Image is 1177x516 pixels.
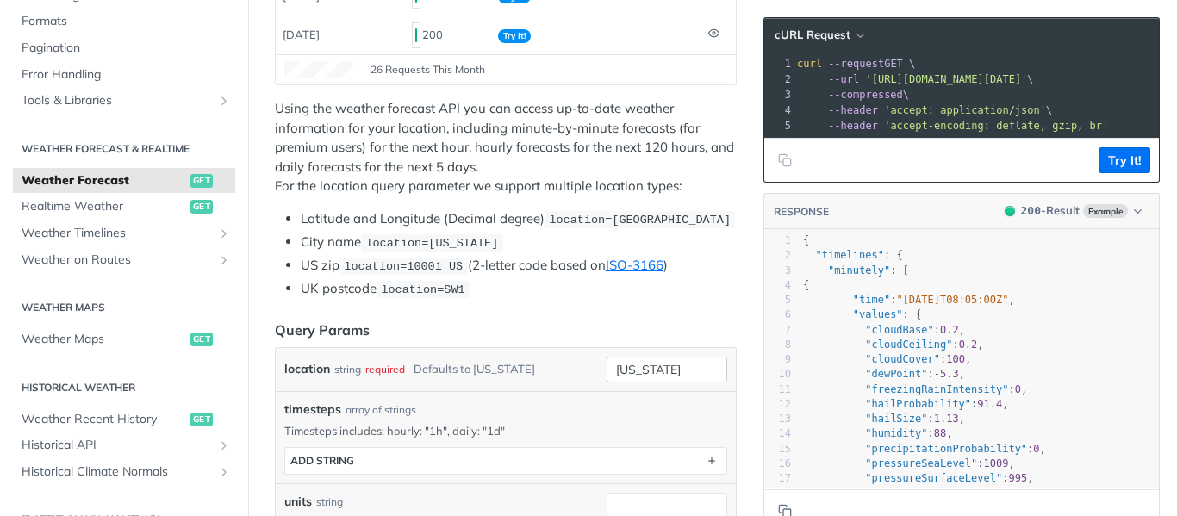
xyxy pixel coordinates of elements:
[284,357,330,382] label: location
[865,413,927,425] span: "hailSize"
[803,487,977,499] span: : ,
[764,264,791,278] div: 3
[1021,202,1080,220] div: - Result
[764,442,791,457] div: 15
[828,264,890,277] span: "minutely"
[13,221,235,246] a: Weather TimelinesShow subpages for Weather Timelines
[853,308,903,320] span: "values"
[301,279,737,299] li: UK postcode
[965,487,971,499] span: 0
[13,62,235,88] a: Error Handling
[13,380,235,395] h2: Historical Weather
[996,202,1150,220] button: 200200-ResultExample
[946,353,965,365] span: 100
[217,94,231,108] button: Show subpages for Tools & Libraries
[1083,204,1128,218] span: Example
[316,494,343,510] div: string
[803,264,909,277] span: : [
[773,147,797,173] button: Copy to clipboard
[498,29,531,43] span: Try It!
[344,260,463,273] span: location=10001 US
[414,357,535,382] div: Defaults to [US_STATE]
[803,413,965,425] span: : ,
[865,339,952,351] span: "cloudCeiling"
[764,382,791,397] div: 11
[797,73,1034,85] span: \
[853,294,890,306] span: "time"
[275,320,370,340] div: Query Params
[865,443,1027,455] span: "precipitationProbability"
[22,463,213,481] span: Historical Climate Normals
[284,401,341,419] span: timesteps
[815,249,883,261] span: "timelines"
[190,413,213,426] span: get
[764,293,791,308] div: 5
[22,225,213,242] span: Weather Timelines
[190,200,213,214] span: get
[764,248,791,263] div: 2
[301,256,737,276] li: US zip (2-letter code based on )
[828,89,903,101] span: --compressed
[217,227,231,240] button: Show subpages for Weather Timelines
[22,437,213,454] span: Historical API
[1021,204,1041,217] span: 200
[13,432,235,458] a: Historical APIShow subpages for Historical API
[764,471,791,486] div: 17
[13,326,235,352] a: Weather Mapsget
[959,339,978,351] span: 0.2
[803,368,965,380] span: : ,
[22,252,213,269] span: Weather on Routes
[13,194,235,220] a: Realtime Weatherget
[775,28,850,42] span: cURL Request
[13,247,235,273] a: Weather on RoutesShow subpages for Weather on Routes
[828,120,878,132] span: --header
[22,66,231,84] span: Error Handling
[797,58,915,70] span: GET \
[365,357,405,382] div: required
[803,324,965,336] span: : ,
[803,398,1009,410] span: : ,
[797,89,909,101] span: \
[764,412,791,426] div: 13
[884,120,1108,132] span: 'accept-encoding: deflate, gzip, br'
[803,279,809,291] span: {
[284,423,727,438] p: Timesteps includes: hourly: "1h", daily: "1d"
[934,413,959,425] span: 1.13
[764,397,791,412] div: 12
[803,339,984,351] span: : ,
[984,457,1009,469] span: 1009
[1005,206,1015,216] span: 200
[217,465,231,479] button: Show subpages for Historical Climate Normals
[13,88,235,114] a: Tools & LibrariesShow subpages for Tools & Libraries
[803,353,971,365] span: : ,
[865,324,933,336] span: "cloudBase"
[13,300,235,315] h2: Weather Maps
[977,398,1002,410] span: 91.4
[217,438,231,452] button: Show subpages for Historical API
[190,333,213,346] span: get
[865,383,1008,395] span: "freezingRainIntensity"
[797,104,1052,116] span: \
[217,253,231,267] button: Show subpages for Weather on Routes
[13,141,235,157] h2: Weather Forecast & realtime
[797,58,822,70] span: curl
[285,448,726,474] button: ADD string
[275,99,737,196] p: Using the weather forecast API you can access up-to-date weather information for your location, i...
[549,214,731,227] span: location=[GEOGRAPHIC_DATA]
[13,168,235,194] a: Weather Forecastget
[764,367,791,382] div: 10
[284,493,312,511] label: units
[606,257,663,273] a: ISO-3166
[865,472,1002,484] span: "pressureSurfaceLevel"
[764,233,791,248] div: 1
[934,368,940,380] span: -
[22,13,231,30] span: Formats
[1033,443,1039,455] span: 0
[803,234,809,246] span: {
[865,398,971,410] span: "hailProbability"
[865,73,1027,85] span: '[URL][DOMAIN_NAME][DATE]'
[1099,147,1150,173] button: Try It!
[22,198,186,215] span: Realtime Weather
[884,104,1046,116] span: 'accept: application/json'
[764,308,791,322] div: 6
